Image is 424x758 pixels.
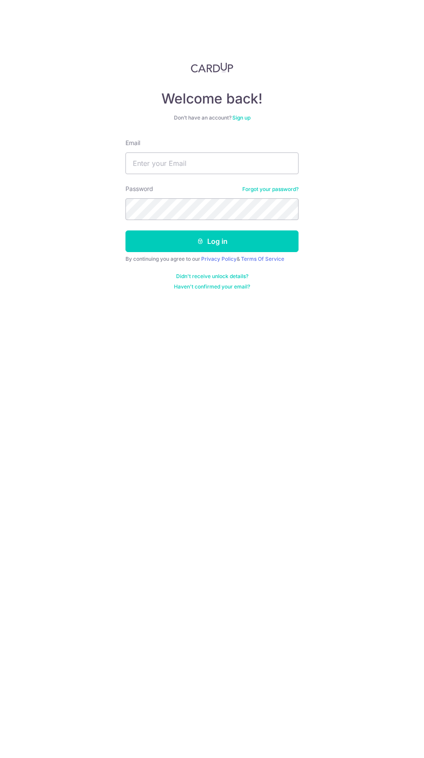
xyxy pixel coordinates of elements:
[125,90,299,107] h4: Welcome back!
[125,152,299,174] input: Enter your Email
[174,283,250,290] a: Haven't confirmed your email?
[241,256,284,262] a: Terms Of Service
[201,256,237,262] a: Privacy Policy
[176,273,248,280] a: Didn't receive unlock details?
[125,139,140,147] label: Email
[191,62,233,73] img: CardUp Logo
[242,186,299,193] a: Forgot your password?
[125,256,299,262] div: By continuing you agree to our &
[125,185,153,193] label: Password
[125,114,299,121] div: Don’t have an account?
[125,230,299,252] button: Log in
[232,114,251,121] a: Sign up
